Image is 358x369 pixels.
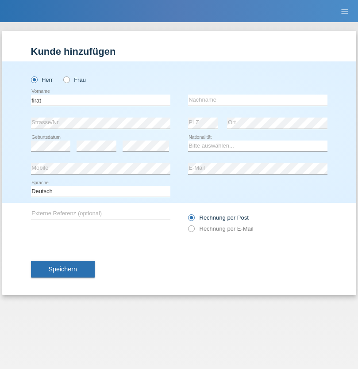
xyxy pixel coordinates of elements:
[63,76,86,83] label: Frau
[188,225,194,236] input: Rechnung per E-Mail
[336,8,354,14] a: menu
[340,7,349,16] i: menu
[49,266,77,273] span: Speichern
[63,76,69,82] input: Frau
[188,225,254,232] label: Rechnung per E-Mail
[31,46,327,57] h1: Kunde hinzufügen
[188,214,194,225] input: Rechnung per Post
[31,261,95,278] button: Speichern
[31,76,53,83] label: Herr
[188,214,249,221] label: Rechnung per Post
[31,76,37,82] input: Herr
